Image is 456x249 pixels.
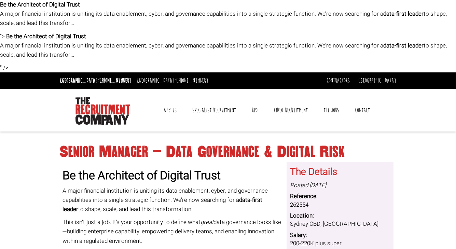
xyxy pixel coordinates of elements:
li: [GEOGRAPHIC_DATA]: [135,75,210,86]
h1: Senior Manager – Data Governance & Digital Risk [60,146,396,158]
p: This isn’t just a job. It’s your opportunity to define what data governance looks like—building e... [63,218,282,246]
dt: Salary: [290,231,391,239]
dt: Reference: [290,192,391,200]
h3: The Details [290,167,391,178]
a: Why Us [158,102,182,119]
dd: 200-220K plus super [290,239,391,248]
i: Posted [DATE] [290,181,326,190]
a: [PHONE_NUMBER] [99,77,132,84]
strong: Be the Architect of Digital Trust [63,167,221,184]
li: [GEOGRAPHIC_DATA]: [58,75,133,86]
a: The Jobs [318,102,344,119]
dd: Sydney CBD, [GEOGRAPHIC_DATA] [290,220,391,228]
em: great [201,218,213,226]
p: A major financial institution is uniting its data enablement, cyber, and governance capabilities ... [63,186,282,214]
strong: data-first leader [383,41,424,50]
strong: data-first leader [383,10,424,18]
img: The Recruitment Company [75,97,130,125]
strong: Be the Architect of Digital Trust [6,32,86,41]
dt: Location: [290,212,391,220]
a: [GEOGRAPHIC_DATA] [358,77,396,84]
a: Video Recruitment [268,102,313,119]
a: [PHONE_NUMBER] [176,77,208,84]
a: Contractors [327,77,350,84]
dd: 262554 [290,201,391,209]
a: Specialist Recruitment [187,102,241,119]
a: RPO [247,102,263,119]
a: Contact [350,102,375,119]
